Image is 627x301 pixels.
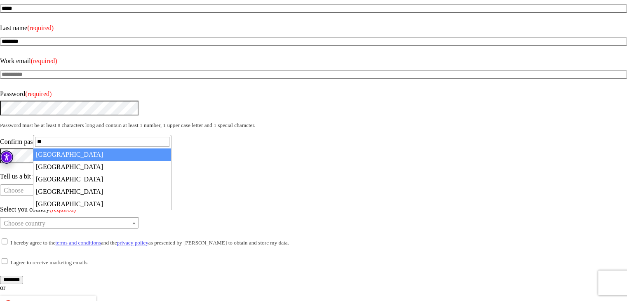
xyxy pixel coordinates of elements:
[33,161,171,173] li: [GEOGRAPHIC_DATA]
[55,240,101,246] a: terms and conditions
[10,240,289,246] small: I hereby agree to the and the as presented by [PERSON_NAME] to obtain and store my data.
[31,57,57,64] span: (required)
[4,220,45,227] span: Choose country
[33,198,171,210] li: [GEOGRAPHIC_DATA]
[25,90,52,97] span: (required)
[49,206,76,213] span: (required)
[33,186,171,198] li: [GEOGRAPHIC_DATA]
[117,240,148,246] a: privacy policy
[33,173,171,186] li: [GEOGRAPHIC_DATA]
[10,259,87,266] small: I agree to receive marketing emails
[27,24,54,31] span: (required)
[2,238,7,244] input: I hereby agree to theterms and conditionsand theprivacy policyas presented by [PERSON_NAME] to ob...
[33,148,171,161] li: [GEOGRAPHIC_DATA]
[2,258,7,264] input: I agree to receive marketing emails
[4,187,23,194] span: Choose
